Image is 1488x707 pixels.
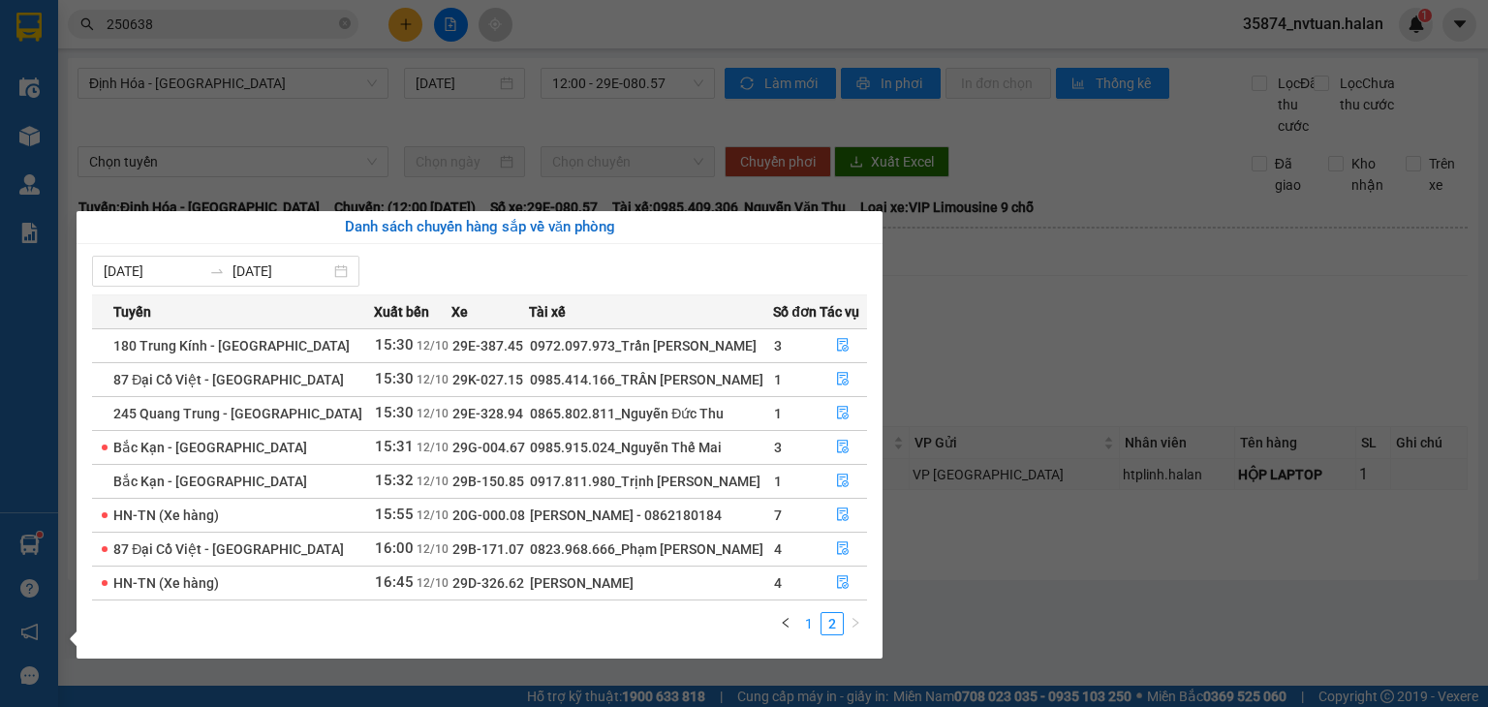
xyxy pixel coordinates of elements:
span: file-done [836,406,850,421]
span: Số đơn [773,301,817,323]
span: 15:31 [375,438,414,455]
div: 0823.968.666_Phạm [PERSON_NAME] [530,538,772,560]
span: to [209,263,225,279]
span: file-done [836,575,850,591]
button: file-done [821,534,867,565]
span: 3 [774,440,782,455]
input: Từ ngày [104,261,201,282]
li: 1 [797,612,821,635]
span: 15:55 [375,506,414,523]
span: 3 [774,338,782,353]
button: right [844,612,867,635]
button: left [774,612,797,635]
span: 12/10 [417,542,449,556]
span: Tuyến [113,301,151,323]
span: 29B-171.07 [452,541,524,557]
span: right [850,617,861,629]
span: Bắc Kạn - [GEOGRAPHIC_DATA] [113,440,307,455]
span: Xe [451,301,468,323]
span: left [780,617,791,629]
div: 0917.811.980_Trịnh [PERSON_NAME] [530,471,772,492]
a: 1 [798,613,820,634]
span: 180 Trung Kính - [GEOGRAPHIC_DATA] [113,338,350,353]
span: 87 Đại Cồ Việt - [GEOGRAPHIC_DATA] [113,372,344,387]
span: 29D-326.62 [452,575,524,591]
span: 16:00 [375,539,414,557]
span: 20G-000.08 [452,507,525,523]
input: Đến ngày [232,261,330,282]
span: 12/10 [417,373,449,386]
div: Danh sách chuyến hàng sắp về văn phòng [92,216,867,239]
li: Next Page [844,612,867,635]
span: file-done [836,474,850,489]
span: file-done [836,372,850,387]
button: file-done [821,364,867,395]
li: 2 [821,612,844,635]
button: file-done [821,500,867,531]
span: 29E-387.45 [452,338,523,353]
div: 0985.414.166_TRẦN [PERSON_NAME] [530,369,772,390]
span: 245 Quang Trung - [GEOGRAPHIC_DATA] [113,406,362,421]
span: file-done [836,507,850,523]
span: 29B-150.85 [452,474,524,489]
a: 2 [821,613,843,634]
span: 29E-328.94 [452,406,523,421]
li: Previous Page [774,612,797,635]
div: [PERSON_NAME] - 0862180184 [530,505,772,526]
span: 4 [774,575,782,591]
button: file-done [821,568,867,599]
span: 1 [774,474,782,489]
button: file-done [821,466,867,497]
span: 12/10 [417,339,449,353]
span: Tác vụ [820,301,859,323]
span: Xuất bến [374,301,429,323]
button: file-done [821,398,867,429]
span: 15:30 [375,336,414,353]
span: 12/10 [417,576,449,590]
span: 15:30 [375,370,414,387]
div: [PERSON_NAME] [530,572,772,594]
span: HN-TN (Xe hàng) [113,575,219,591]
span: 12/10 [417,441,449,454]
div: 0865.802.811_Nguyễn Đức Thu [530,403,772,424]
span: file-done [836,440,850,455]
span: swap-right [209,263,225,279]
span: 1 [774,406,782,421]
button: file-done [821,330,867,361]
span: 1 [774,372,782,387]
span: Tài xế [529,301,566,323]
span: file-done [836,338,850,353]
span: 15:30 [375,404,414,421]
span: file-done [836,541,850,557]
span: HN-TN (Xe hàng) [113,507,219,523]
span: 12/10 [417,475,449,488]
span: 16:45 [375,573,414,591]
button: file-done [821,432,867,463]
div: 0985.915.024_Nguyễn Thế Mai [530,437,772,458]
span: 4 [774,541,782,557]
span: 15:32 [375,472,414,489]
span: 29K-027.15 [452,372,523,387]
div: 0972.097.973_Trần [PERSON_NAME] [530,335,772,356]
span: 12/10 [417,508,449,522]
span: 29G-004.67 [452,440,525,455]
span: Bắc Kạn - [GEOGRAPHIC_DATA] [113,474,307,489]
span: 7 [774,507,782,523]
span: 87 Đại Cồ Việt - [GEOGRAPHIC_DATA] [113,541,344,557]
span: 12/10 [417,407,449,420]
